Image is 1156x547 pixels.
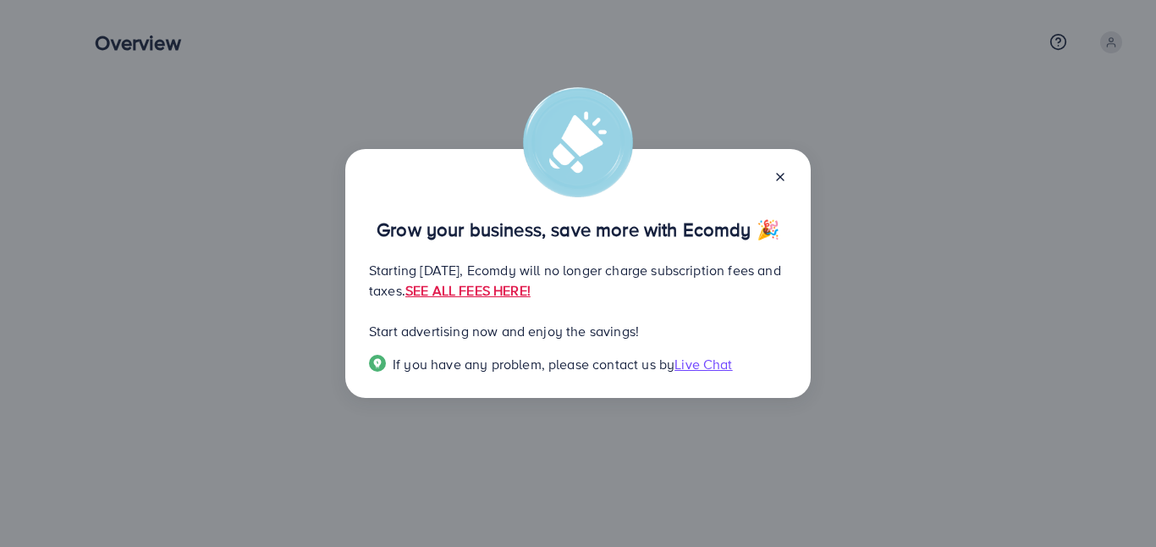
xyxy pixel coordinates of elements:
[393,355,674,373] span: If you have any problem, please contact us by
[405,281,531,300] a: SEE ALL FEES HERE!
[369,355,386,372] img: Popup guide
[369,219,787,240] p: Grow your business, save more with Ecomdy 🎉
[369,260,787,301] p: Starting [DATE], Ecomdy will no longer charge subscription fees and taxes.
[369,321,787,341] p: Start advertising now and enjoy the savings!
[674,355,732,373] span: Live Chat
[523,87,633,197] img: alert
